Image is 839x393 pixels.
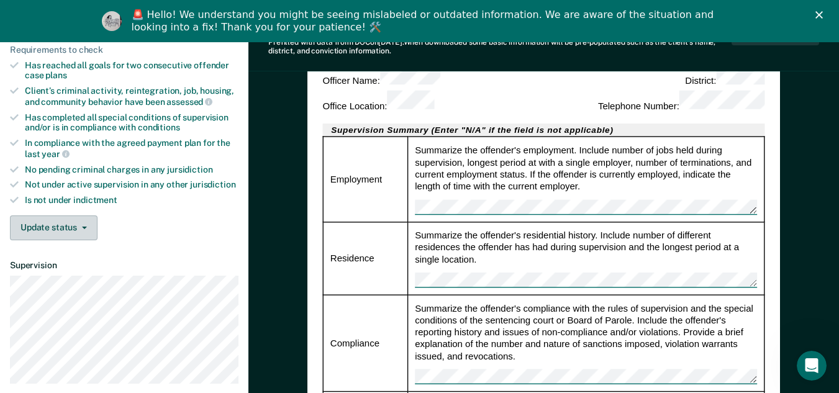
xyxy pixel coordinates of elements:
span: conditions [138,122,180,132]
div: Summarize the offender's residential history. Include number of different residences the offender... [415,228,757,287]
div: Office Location : [323,90,435,112]
div: Close [815,11,828,19]
span: plans [45,70,66,80]
div: Has completed all special conditions of supervision and/or is in compliance with [25,112,238,133]
div: In compliance with the agreed payment plan for the last [25,138,238,159]
div: Not under active supervision in any other [25,179,238,190]
iframe: Intercom live chat [797,351,827,381]
div: Officer Name : [323,65,440,87]
div: Summarize the offender's employment. Include number of jobs held during supervision, longest peri... [415,144,757,214]
td: Employment [323,137,407,222]
td: Residence [323,222,407,294]
span: assessed [166,97,212,107]
div: Prefilled with data from TDOC on [DATE] . When downloaded some basic information will be pre-popu... [268,38,732,56]
span: jurisdiction [190,179,235,189]
div: Is not under [25,195,238,206]
h2: Supervision Summary (Enter "N/A" if the field is not applicable) [323,124,765,136]
span: year [42,149,69,159]
img: Profile image for Kim [102,11,122,31]
div: No pending criminal charges in any [25,165,238,175]
dt: Supervision [10,260,238,271]
div: Has reached all goals for two consecutive offender case [25,60,238,81]
div: Summarize the offender's compliance with the rules of supervision and the special conditions of t... [415,302,757,384]
div: Client’s criminal activity, reintegration, job, housing, and community behavior have been [25,86,238,107]
button: Update status [10,215,98,240]
span: indictment [73,195,117,205]
div: Requirements to check [10,45,238,55]
div: District : [685,65,764,87]
div: Telephone Number : [598,90,765,112]
td: Compliance [323,294,407,391]
span: jursidiction [167,165,212,174]
div: 🚨 Hello! We understand you might be seeing mislabeled or outdated information. We are aware of th... [132,9,718,34]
